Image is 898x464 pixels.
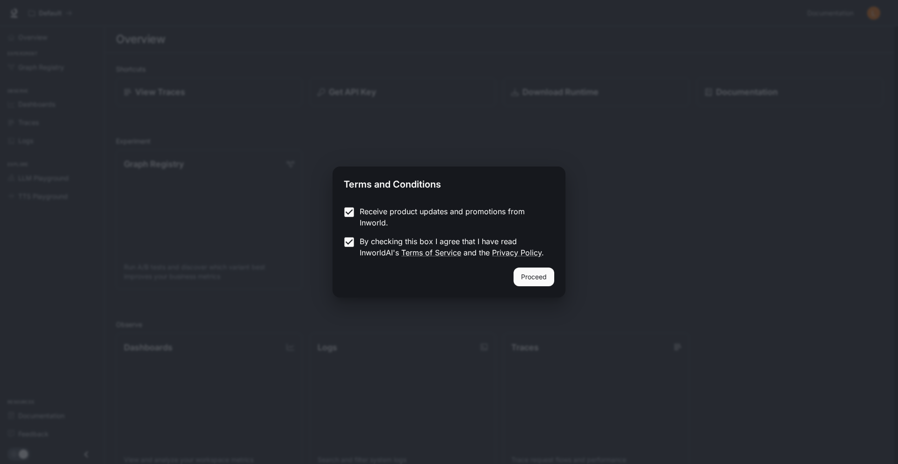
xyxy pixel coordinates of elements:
[401,248,461,257] a: Terms of Service
[333,167,565,198] h2: Terms and Conditions
[360,206,547,228] p: Receive product updates and promotions from Inworld.
[360,236,547,258] p: By checking this box I agree that I have read InworldAI's and the .
[492,248,542,257] a: Privacy Policy
[514,268,554,286] button: Proceed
